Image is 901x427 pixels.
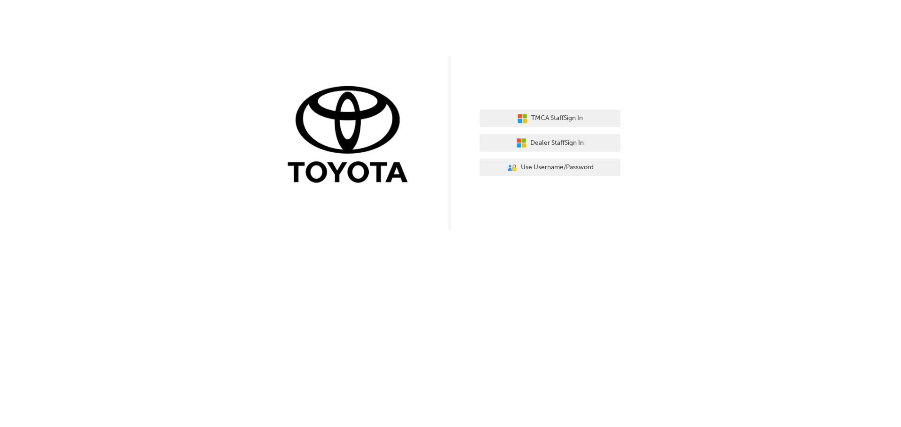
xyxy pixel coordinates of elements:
[480,159,620,177] button: Use Username/Password
[281,84,421,187] img: Trak
[530,138,584,149] span: Dealer Staff Sign In
[521,162,594,173] span: Use Username/Password
[480,110,620,127] button: TMCA StaffSign In
[480,134,620,152] button: Dealer StaffSign In
[531,113,583,124] span: TMCA Staff Sign In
